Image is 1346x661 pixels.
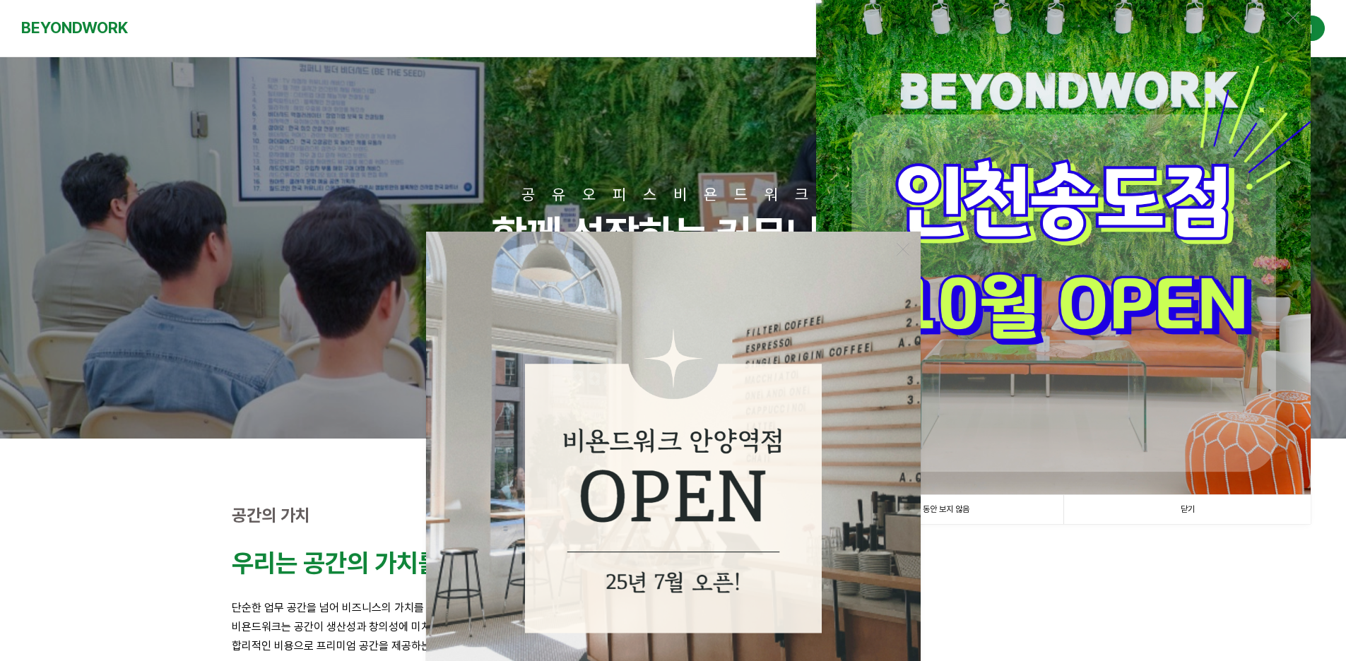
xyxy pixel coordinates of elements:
[232,598,1115,617] p: 단순한 업무 공간을 넘어 비즈니스의 가치를 높이는 영감의 공간을 만듭니다.
[232,548,540,578] strong: 우리는 공간의 가치를 높입니다.
[232,505,310,525] strong: 공간의 가치
[21,15,128,41] a: BEYONDWORK
[232,636,1115,655] p: 합리적인 비용으로 프리미엄 공간을 제공하는 것이 비욘드워크의 철학입니다.
[1063,495,1311,524] a: 닫기
[816,495,1063,524] a: 1일 동안 보지 않음
[232,617,1115,636] p: 비욘드워크는 공간이 생산성과 창의성에 미치는 영향을 잘 알고 있습니다.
